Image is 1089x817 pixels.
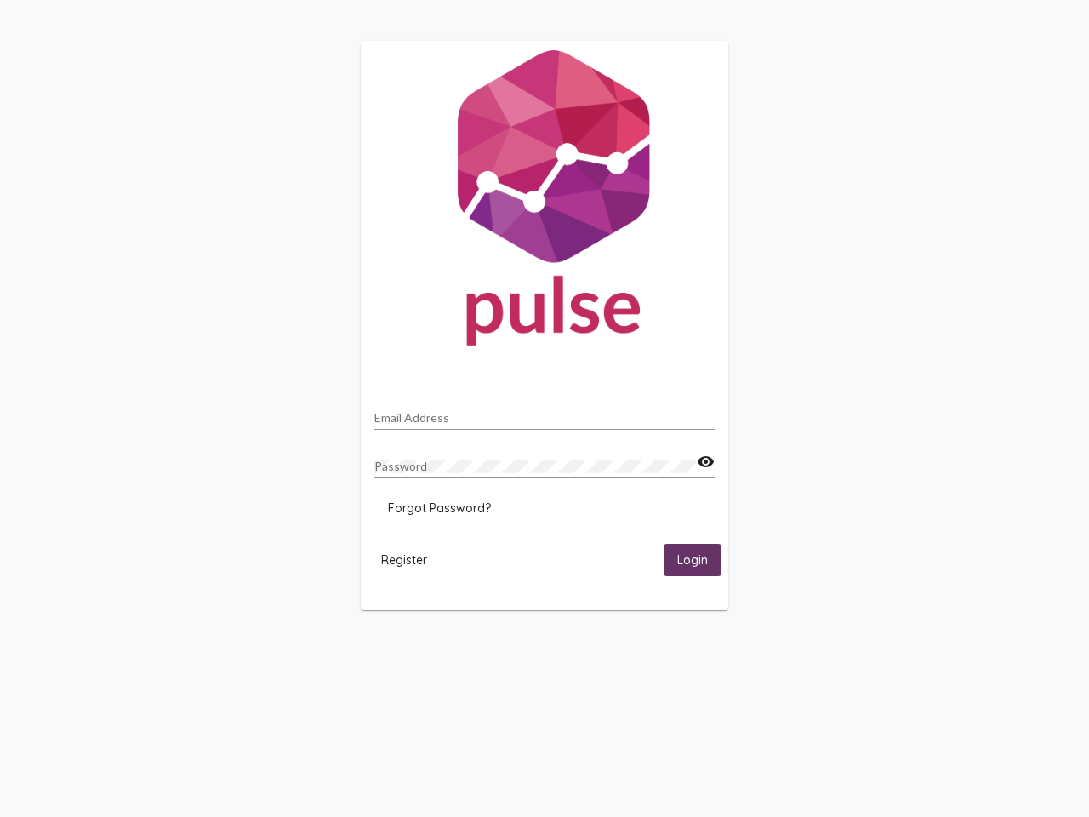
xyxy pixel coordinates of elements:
[361,41,728,363] img: Pulse For Good Logo
[664,544,721,575] button: Login
[677,553,708,568] span: Login
[697,452,715,472] mat-icon: visibility
[388,500,491,516] span: Forgot Password?
[368,544,441,575] button: Register
[381,552,427,568] span: Register
[374,493,505,523] button: Forgot Password?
